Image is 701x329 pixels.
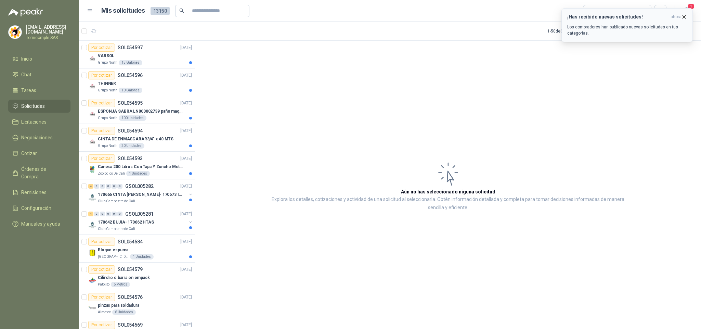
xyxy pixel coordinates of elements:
[8,115,70,128] a: Licitaciones
[98,254,129,260] p: [GEOGRAPHIC_DATA]
[88,221,96,229] img: Company Logo
[88,165,96,174] img: Company Logo
[79,41,195,68] a: Por cotizarSOL054597[DATE] Company LogoVARSOLGrupo North15 Galones
[98,108,183,115] p: ESPONJA SABRA LN000002739 paño maquina 3m 14cm x10 m
[8,131,70,144] a: Negociaciones
[8,8,43,16] img: Logo peakr
[118,45,143,50] p: SOL054597
[125,212,154,216] p: GSOL005281
[180,100,192,106] p: [DATE]
[101,6,145,16] h1: Mis solicitudes
[88,249,96,257] img: Company Logo
[119,143,144,149] div: 20 Unidades
[88,71,115,79] div: Por cotizar
[26,36,70,40] p: Tornicomple SAS
[79,235,195,263] a: Por cotizarSOL054584[DATE] Company LogoBloque espuma[GEOGRAPHIC_DATA]1 Unidades
[88,182,193,204] a: 4 0 0 0 0 0 GSOL005282[DATE] Company Logo170666 CINTA [PERSON_NAME]- 170673 IMPERMEABILIClub Camp...
[179,8,184,13] span: search
[88,265,115,274] div: Por cotizar
[401,188,495,195] h3: Aún no has seleccionado niguna solicitud
[98,282,109,287] p: Patojito
[98,219,154,226] p: 170642 BUJIA- 170662 HTAS
[263,195,633,212] p: Explora los detalles, cotizaciones y actividad de una solicitud al seleccionarla. Obtén informaci...
[88,321,115,329] div: Por cotizar
[98,53,114,59] p: VARSOL
[8,163,70,183] a: Órdenes de Compra
[8,100,70,113] a: Solicitudes
[119,60,142,65] div: 15 Galones
[180,45,192,51] p: [DATE]
[118,267,143,272] p: SOL054579
[98,309,111,315] p: Almatec
[118,156,143,161] p: SOL054593
[8,84,70,97] a: Tareas
[180,239,192,245] p: [DATE]
[118,73,143,78] p: SOL054596
[79,68,195,96] a: Por cotizarSOL054596[DATE] Company LogoTHINNERGrupo North10 Galones
[547,26,592,37] div: 1 - 50 de 8205
[180,155,192,162] p: [DATE]
[98,143,117,149] p: Grupo North
[118,239,143,244] p: SOL054584
[21,134,53,141] span: Negociaciones
[112,184,117,189] div: 0
[88,110,96,118] img: Company Logo
[117,212,122,216] div: 0
[180,72,192,79] p: [DATE]
[118,101,143,105] p: SOL054595
[587,7,602,15] div: Todas
[21,118,47,126] span: Licitaciones
[106,212,111,216] div: 0
[21,87,36,94] span: Tareas
[88,212,93,216] div: 4
[88,293,115,301] div: Por cotizar
[88,127,115,135] div: Por cotizar
[118,322,143,327] p: SOL054569
[79,290,195,318] a: Por cotizarSOL054576[DATE] Company Logopinzas para soldaduraAlmatec6 Unidades
[79,124,195,152] a: Por cotizarSOL054594[DATE] Company LogoCINTA DE ENMASCARAR3/4" x 40 MTSGrupo North20 Unidades
[88,238,115,246] div: Por cotizar
[98,226,135,232] p: Club Campestre de Cali
[180,128,192,134] p: [DATE]
[98,60,117,65] p: Grupo North
[94,212,99,216] div: 0
[680,5,693,17] button: 1
[151,7,170,15] span: 13150
[180,211,192,217] p: [DATE]
[111,282,130,287] div: 6 Metros
[98,136,173,142] p: CINTA DE ENMASCARAR3/4" x 40 MTS
[118,295,143,300] p: SOL054576
[180,183,192,190] p: [DATE]
[567,14,668,20] h3: ¡Has recibido nuevas solicitudes!
[8,52,70,65] a: Inicio
[88,154,115,163] div: Por cotizar
[118,128,143,133] p: SOL054594
[88,210,193,232] a: 4 0 0 0 0 0 GSOL005281[DATE] Company Logo170642 BUJIA- 170662 HTASClub Campestre de Cali
[88,276,96,284] img: Company Logo
[126,171,150,176] div: 1 Unidades
[180,294,192,301] p: [DATE]
[561,8,693,42] button: ¡Has recibido nuevas solicitudes!ahora Los compradores han publicado nuevas solicitudes en tus ca...
[130,254,154,260] div: 1 Unidades
[88,54,96,63] img: Company Logo
[79,263,195,290] a: Por cotizarSOL054579[DATE] Company LogoCilindro o barra en empackPatojito6 Metros
[98,191,183,198] p: 170666 CINTA [PERSON_NAME]- 170673 IMPERMEABILI
[21,165,64,180] span: Órdenes de Compra
[21,189,47,196] span: Remisiones
[88,193,96,201] img: Company Logo
[8,202,70,215] a: Configuración
[9,26,22,39] img: Company Logo
[88,304,96,312] img: Company Logo
[79,96,195,124] a: Por cotizarSOL054595[DATE] Company LogoESPONJA SABRA LN000002739 paño maquina 3m 14cm x10 mGrupo ...
[8,147,70,160] a: Cotizar
[8,217,70,230] a: Manuales y ayuda
[79,152,195,179] a: Por cotizarSOL054593[DATE] Company LogoCaneca 200 Litros Con Tapa Y Zuncho MetalicoZoologico De C...
[88,184,93,189] div: 4
[125,184,154,189] p: GSOL005282
[21,150,37,157] span: Cotizar
[117,184,122,189] div: 0
[119,115,146,121] div: 100 Unidades
[88,43,115,52] div: Por cotizar
[98,302,139,309] p: pinzas para soldadura
[88,82,96,90] img: Company Logo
